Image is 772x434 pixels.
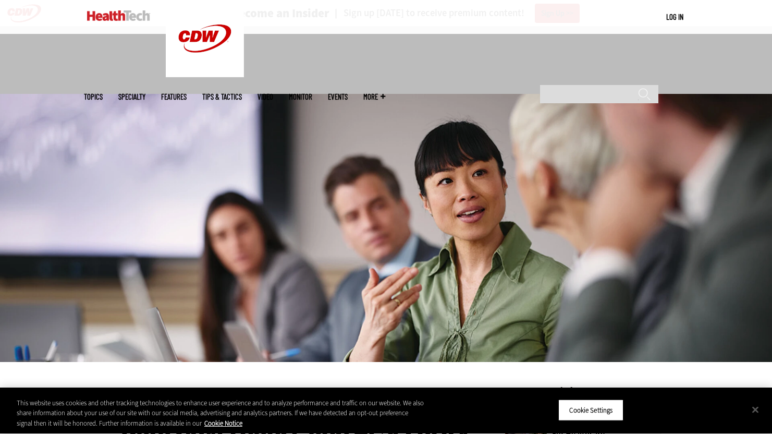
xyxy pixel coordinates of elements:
[289,93,312,101] a: MonITor
[166,69,244,80] a: CDW
[666,11,683,22] div: User menu
[87,10,150,21] img: Home
[363,93,385,101] span: More
[84,93,103,101] span: Topics
[204,419,242,428] a: More information about your privacy
[118,93,145,101] span: Specialty
[161,93,187,101] a: Features
[505,385,661,399] h3: Latest Articles
[666,12,683,21] a: Log in
[202,93,242,101] a: Tips & Tactics
[558,399,623,421] button: Cookie Settings
[100,385,478,394] div: »
[744,398,767,421] button: Close
[258,93,273,101] a: Video
[17,398,425,429] div: This website uses cookies and other tracking technologies to enhance user experience and to analy...
[328,93,348,101] a: Events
